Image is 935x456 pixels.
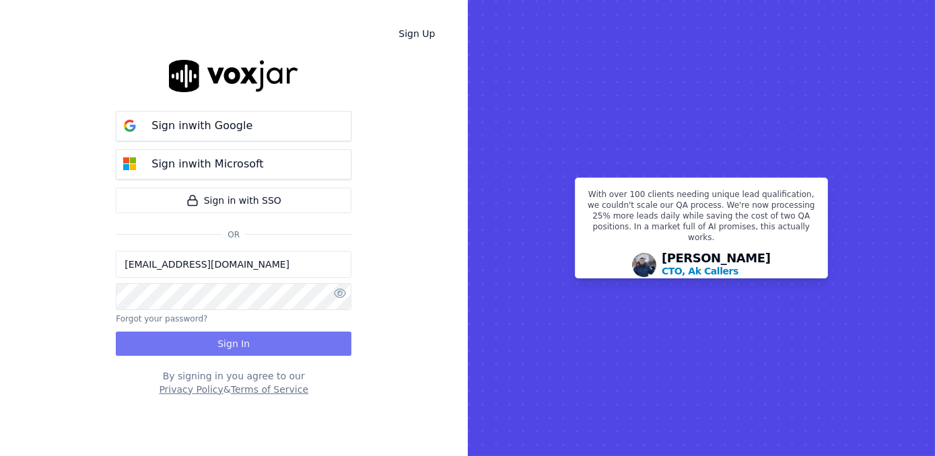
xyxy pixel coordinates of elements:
a: Sign Up [388,22,446,46]
button: Forgot your password? [116,313,207,324]
div: [PERSON_NAME] [662,252,771,278]
button: Sign inwith Google [116,111,351,141]
p: CTO, Ak Callers [662,264,738,278]
div: By signing in you agree to our & [116,369,351,396]
button: Sign inwith Microsoft [116,149,351,180]
img: microsoft Sign in button [116,151,143,178]
button: Privacy Policy [159,383,223,396]
p: Sign in with Google [151,118,252,134]
input: Email [116,251,351,278]
a: Sign in with SSO [116,188,351,213]
img: logo [169,60,298,91]
button: Terms of Service [231,383,308,396]
span: Or [222,229,245,240]
button: Sign In [116,332,351,356]
img: google Sign in button [116,112,143,139]
p: Sign in with Microsoft [151,156,263,172]
img: Avatar [632,253,656,277]
p: With over 100 clients needing unique lead qualification, we couldn't scale our QA process. We're ... [584,189,819,248]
